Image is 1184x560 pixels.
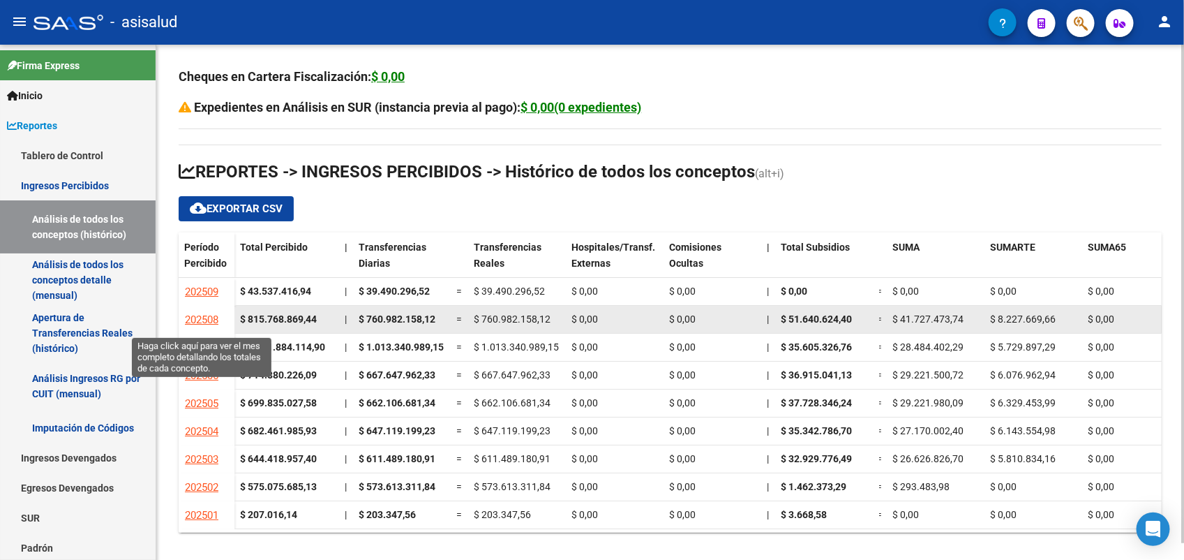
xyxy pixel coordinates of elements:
span: $ 573.613.311,84 [474,481,550,492]
span: $ 0,00 [1088,341,1114,353]
span: 202504 [185,425,218,438]
span: = [878,286,884,297]
span: $ 0,00 [571,314,598,325]
span: | [767,242,770,253]
span: | [345,453,347,464]
span: = [878,425,884,436]
span: = [878,509,884,520]
span: $ 35.342.786,70 [781,425,852,436]
span: | [767,369,769,381]
span: $ 203.347,56 [474,509,531,520]
span: $ 0,00 [1088,509,1114,520]
span: $ 0,00 [1088,425,1114,436]
span: | [345,425,347,436]
strong: $ 575.075.685,13 [240,481,317,492]
span: $ 1.013.340.989,15 [474,341,559,353]
span: 202502 [185,481,218,494]
span: $ 5.729.897,29 [990,341,1056,353]
span: $ 0,00 [1088,314,1114,325]
strong: $ 682.461.985,93 [240,425,317,436]
span: - asisalud [110,7,177,38]
span: $ 573.613.311,84 [359,481,435,492]
span: = [878,341,884,353]
span: | [767,425,769,436]
span: $ 32.929.776,49 [781,453,852,464]
span: SUMARTE [990,242,1035,253]
span: $ 667.647.962,33 [359,369,435,381]
span: Transferencias Diarias [359,242,426,269]
span: $ 0,00 [571,369,598,381]
span: $ 0,00 [892,286,919,297]
strong: Cheques en Cartera Fiscalización: [179,69,405,84]
span: = [456,369,462,381]
mat-icon: cloud_download [190,200,207,216]
mat-icon: person [1156,13,1173,30]
span: $ 1.013.340.989,15 [359,341,444,353]
span: Exportar CSV [190,202,283,215]
span: | [767,286,769,297]
span: $ 0,00 [669,509,696,520]
span: | [767,341,769,353]
span: = [878,369,884,381]
span: 202501 [185,509,218,522]
span: | [345,242,347,253]
span: $ 0,00 [571,425,598,436]
span: $ 35.605.326,76 [781,341,852,353]
span: $ 611.489.180,91 [359,453,435,464]
span: $ 0,00 [781,286,807,297]
strong: $ 1.061.884.114,90 [240,341,325,353]
span: $ 0,00 [571,286,598,297]
span: $ 29.221.980,09 [892,397,964,408]
span: $ 0,00 [1088,369,1114,381]
span: | [345,509,347,520]
span: $ 8.227.669,66 [990,314,1056,325]
span: $ 0,00 [669,369,696,381]
span: $ 667.647.962,33 [474,369,550,381]
div: $ 0,00 [371,67,405,87]
datatable-header-cell: SUMA65 [1082,233,1180,291]
datatable-header-cell: SUMA [887,233,984,291]
span: $ 27.170.002,40 [892,425,964,436]
span: Hospitales/Transf. Externas [571,242,655,269]
span: $ 6.329.453,99 [990,397,1056,408]
span: = [456,453,462,464]
span: | [345,314,347,325]
span: SUMA65 [1088,242,1126,253]
mat-icon: menu [11,13,28,30]
span: $ 662.106.681,34 [474,397,550,408]
datatable-header-cell: Hospitales/Transf. Externas [566,233,664,291]
span: $ 647.119.199,23 [474,425,550,436]
span: $ 760.982.158,12 [359,314,435,325]
span: $ 37.728.346,24 [781,397,852,408]
datatable-header-cell: Período Percibido [179,233,234,291]
span: $ 0,00 [669,453,696,464]
span: 202506 [185,369,218,382]
strong: $ 714.880.226,09 [240,369,317,381]
span: $ 0,00 [669,397,696,408]
span: | [345,369,347,381]
span: $ 0,00 [669,425,696,436]
span: | [345,286,347,297]
span: 202505 [185,397,218,410]
span: $ 647.119.199,23 [359,425,435,436]
span: Total Percibido [240,242,308,253]
span: | [767,453,769,464]
span: $ 5.810.834,16 [990,453,1056,464]
span: = [878,453,884,464]
span: = [456,341,462,353]
span: $ 0,00 [990,286,1017,297]
span: $ 6.143.554,98 [990,425,1056,436]
strong: $ 43.537.416,94 [240,286,311,297]
span: = [456,286,462,297]
span: REPORTES -> INGRESOS PERCIBIDOS -> Histórico de todos los conceptos [179,162,755,182]
span: $ 26.626.826,70 [892,453,964,464]
span: $ 0,00 [571,341,598,353]
span: Total Subsidios [781,242,850,253]
span: 202509 [185,286,218,298]
strong: Expedientes en Análisis en SUR (instancia previa al pago): [195,100,642,115]
span: = [456,397,462,408]
span: | [767,397,769,408]
span: Reportes [7,118,57,133]
button: Exportar CSV [179,196,294,221]
span: $ 29.221.500,72 [892,369,964,381]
